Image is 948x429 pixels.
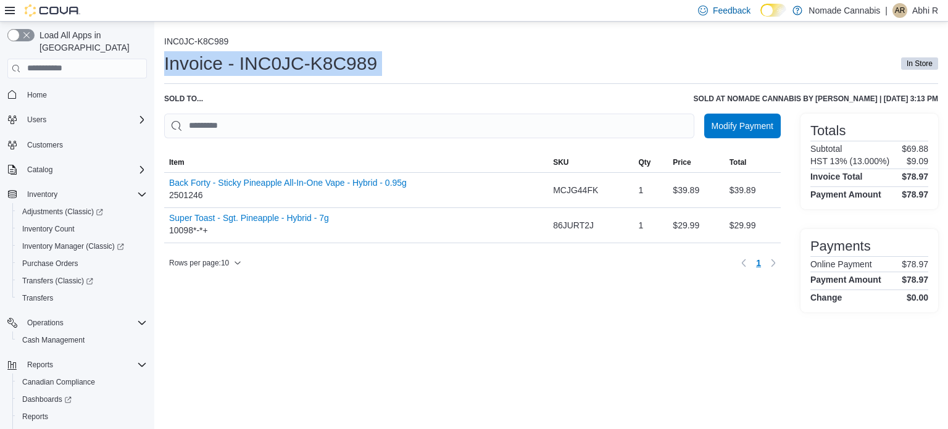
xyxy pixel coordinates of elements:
[2,86,152,104] button: Home
[12,203,152,220] a: Adjustments (Classic)
[12,255,152,272] button: Purchase Orders
[760,4,786,17] input: Dark Mode
[694,94,938,104] h6: Sold at Nomade Cannabis by [PERSON_NAME] | [DATE] 3:13 PM
[12,408,152,425] button: Reports
[22,224,75,234] span: Inventory Count
[912,3,938,18] p: Abhi R
[751,253,766,273] button: Page 1 of 1
[633,152,668,172] button: Qty
[810,144,842,154] h6: Subtotal
[810,156,889,166] h6: HST 13% (13.000%)
[638,157,651,167] span: Qty
[22,138,68,152] a: Customers
[553,183,598,198] span: MCJG44FK
[27,360,53,370] span: Reports
[810,190,881,199] h4: Payment Amount
[548,152,633,172] button: SKU
[553,157,568,167] span: SKU
[751,253,766,273] ul: Pagination for table: MemoryTable from EuiInMemoryTable
[22,88,52,102] a: Home
[27,165,52,175] span: Catalog
[169,178,407,202] div: 2501246
[725,178,781,202] div: $39.89
[17,333,89,348] a: Cash Management
[810,275,881,285] h4: Payment Amount
[809,3,880,18] p: Nomade Cannabis
[35,29,147,54] span: Load All Apps in [GEOGRAPHIC_DATA]
[902,144,928,154] p: $69.88
[22,162,147,177] span: Catalog
[902,275,928,285] h4: $78.97
[17,409,53,424] a: Reports
[164,36,228,46] button: INC0JC-K8C989
[22,112,51,127] button: Users
[810,239,871,254] h3: Payments
[17,273,98,288] a: Transfers (Classic)
[17,333,147,348] span: Cash Management
[892,3,907,18] div: Abhi R
[2,111,152,128] button: Users
[17,256,147,271] span: Purchase Orders
[164,36,938,49] nav: An example of EuiBreadcrumbs
[25,4,80,17] img: Cova
[27,90,47,100] span: Home
[633,213,668,238] div: 1
[725,213,781,238] div: $29.99
[12,272,152,289] a: Transfers (Classic)
[668,178,724,202] div: $39.89
[810,293,842,302] h4: Change
[164,51,377,76] h1: Invoice - INC0JC-K8C989
[17,239,129,254] a: Inventory Manager (Classic)
[27,140,63,150] span: Customers
[673,157,691,167] span: Price
[22,412,48,422] span: Reports
[810,123,846,138] h3: Totals
[2,356,152,373] button: Reports
[22,276,93,286] span: Transfers (Classic)
[22,335,85,345] span: Cash Management
[169,157,185,167] span: Item
[12,220,152,238] button: Inventory Count
[22,162,57,177] button: Catalog
[17,222,147,236] span: Inventory Count
[766,256,781,270] button: Next page
[17,256,83,271] a: Purchase Orders
[2,186,152,203] button: Inventory
[27,115,46,125] span: Users
[907,156,928,166] p: $9.09
[17,291,147,306] span: Transfers
[27,318,64,328] span: Operations
[17,375,100,389] a: Canadian Compliance
[17,375,147,389] span: Canadian Compliance
[22,241,124,251] span: Inventory Manager (Classic)
[810,172,863,181] h4: Invoice Total
[907,58,933,69] span: In Store
[22,187,147,202] span: Inventory
[17,392,147,407] span: Dashboards
[902,172,928,181] h4: $78.97
[713,4,750,17] span: Feedback
[17,204,147,219] span: Adjustments (Classic)
[895,3,905,18] span: AR
[12,391,152,408] a: Dashboards
[17,291,58,306] a: Transfers
[27,190,57,199] span: Inventory
[22,207,103,217] span: Adjustments (Classic)
[169,258,229,268] span: Rows per page : 10
[17,392,77,407] a: Dashboards
[553,218,594,233] span: 86JURT2J
[17,222,80,236] a: Inventory Count
[22,357,58,372] button: Reports
[902,259,928,269] p: $78.97
[164,114,694,138] input: This is a search bar. As you type, the results lower in the page will automatically filter.
[810,259,872,269] h6: Online Payment
[169,178,407,188] button: Back Forty - Sticky Pineapple All-In-One Vape - Hybrid - 0.95g
[736,256,751,270] button: Previous page
[17,239,147,254] span: Inventory Manager (Classic)
[2,136,152,154] button: Customers
[668,152,724,172] button: Price
[704,114,781,138] button: Modify Payment
[756,257,761,269] span: 1
[730,157,747,167] span: Total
